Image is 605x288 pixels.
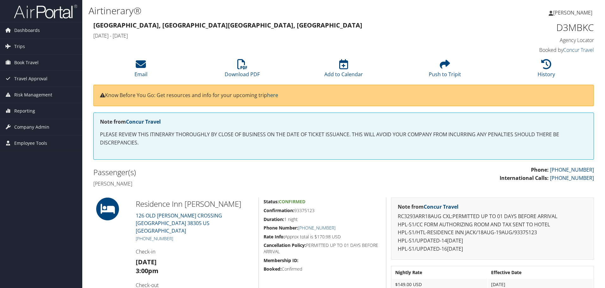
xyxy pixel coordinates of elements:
[136,236,173,242] a: [PHONE_NUMBER]
[14,71,47,87] span: Travel Approval
[398,212,587,253] p: RC3293ARR18AUG CXL:PERMITTED UP TO 01 DAYS BEFORE ARRIVAL HPL-S1/CC FORM AUTHORIZING ROOM AND TAX...
[476,46,594,53] h4: Booked by
[93,180,339,187] h4: [PERSON_NAME]
[14,119,49,135] span: Company Admin
[264,234,381,240] h5: Approx total is $170.98 USD
[264,216,284,222] strong: Duration:
[298,225,335,231] a: [PHONE_NUMBER]
[550,175,594,181] a: [PHONE_NUMBER]
[93,21,362,29] strong: [GEOGRAPHIC_DATA], [GEOGRAPHIC_DATA] [GEOGRAPHIC_DATA], [GEOGRAPHIC_DATA]
[279,199,305,205] span: Confirmed
[100,91,587,100] p: Know Before You Go: Get resources and info for your upcoming trip
[264,257,298,263] strong: Membership ID:
[476,21,594,34] h1: D3MBKC
[136,199,254,209] h2: Residence Inn [PERSON_NAME]
[225,63,260,78] a: Download PDF
[553,9,592,16] span: [PERSON_NAME]
[549,3,599,22] a: [PERSON_NAME]
[398,203,458,210] strong: Note from
[424,203,458,210] a: Concur Travel
[14,39,25,54] span: Trips
[476,37,594,44] h4: Agency Locator
[531,166,549,173] strong: Phone:
[14,55,39,70] span: Book Travel
[563,46,594,53] a: Concur Travel
[100,131,587,147] p: PLEASE REVIEW THIS ITINERARY THOROUGHLY BY CLOSE OF BUSINESS ON THE DATE OF TICKET ISSUANCE. THIS...
[136,267,159,275] strong: 3:00pm
[93,167,339,178] h2: Passenger(s)
[538,63,555,78] a: History
[267,92,278,99] a: here
[264,242,381,254] h5: PERMITTED UP TO 01 DAYS BEFORE ARRIVAL
[126,118,161,125] a: Concur Travel
[89,4,429,17] h1: Airtinerary®
[264,216,381,223] h5: 1 night
[136,258,157,266] strong: [DATE]
[429,63,461,78] a: Push to Tripit
[264,207,294,213] strong: Confirmation:
[14,87,52,103] span: Risk Management
[14,103,35,119] span: Reporting
[488,267,593,278] th: Effective Date
[14,22,40,38] span: Dashboards
[324,63,363,78] a: Add to Calendar
[14,135,47,151] span: Employee Tools
[264,225,298,231] strong: Phone Number:
[264,266,381,272] h5: Confirmed
[392,267,487,278] th: Nightly Rate
[264,242,306,248] strong: Cancellation Policy:
[14,4,77,19] img: airportal-logo.png
[134,63,147,78] a: Email
[264,234,285,240] strong: Rate Info:
[264,207,381,214] h5: 93375123
[264,199,279,205] strong: Status:
[136,248,254,255] h4: Check-in
[500,175,549,181] strong: International Calls:
[93,32,466,39] h4: [DATE] - [DATE]
[136,212,222,234] a: 126 OLD [PERSON_NAME] CROSSING[GEOGRAPHIC_DATA] 38305 US [GEOGRAPHIC_DATA]
[100,118,161,125] strong: Note from
[264,266,282,272] strong: Booked:
[550,166,594,173] a: [PHONE_NUMBER]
